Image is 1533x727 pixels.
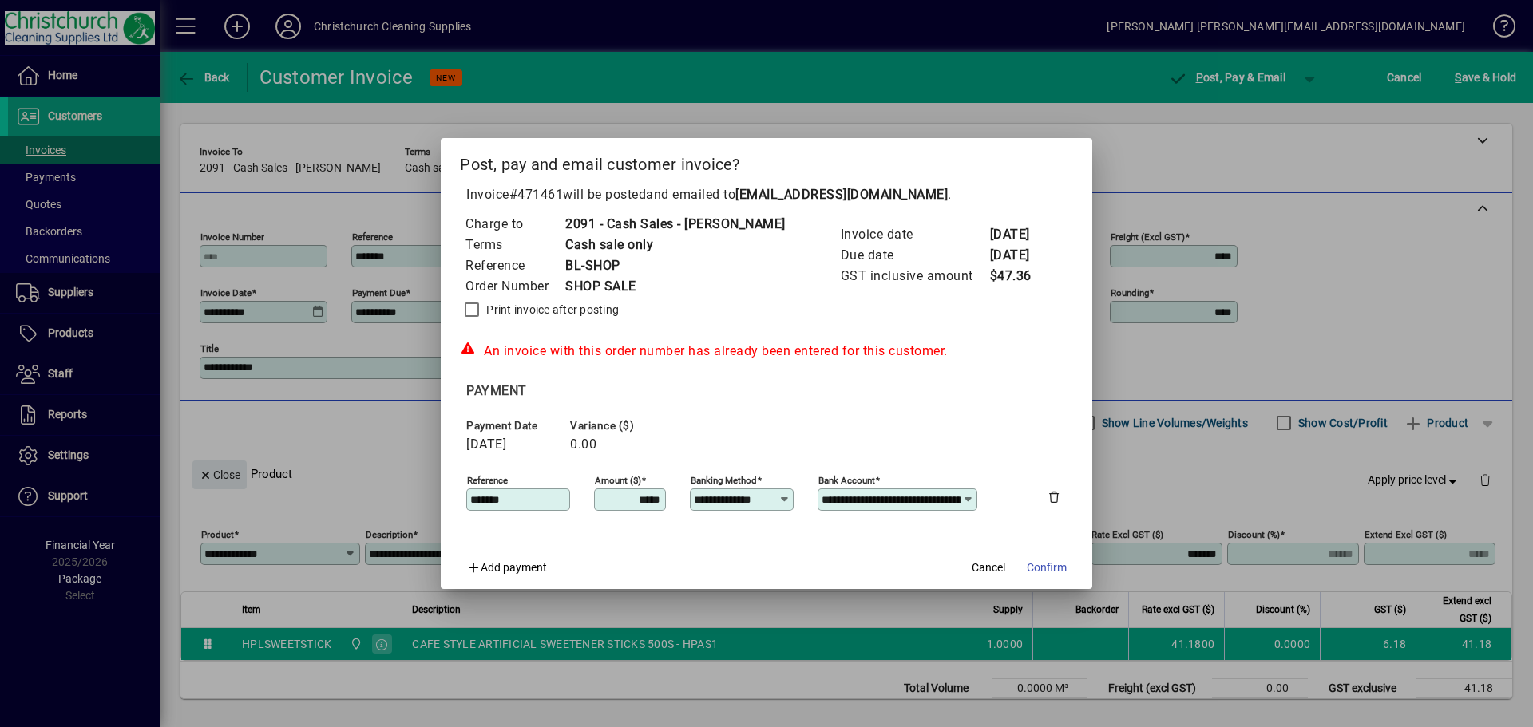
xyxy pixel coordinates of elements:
td: Reference [465,255,564,276]
td: SHOP SALE [564,276,786,297]
span: Confirm [1027,559,1067,576]
h2: Post, pay and email customer invoice? [441,138,1092,184]
td: Charge to [465,214,564,235]
td: Due date [840,245,989,266]
td: Invoice date [840,224,989,245]
div: An invoice with this order number has already been entered for this customer. [460,342,1073,361]
mat-label: Bank Account [818,474,875,485]
td: GST inclusive amount [840,266,989,286]
button: Confirm [1020,554,1073,583]
p: Invoice will be posted . [460,185,1073,204]
td: $47.36 [989,266,1053,286]
span: Cancel [972,559,1005,576]
td: BL-SHOP [564,255,786,276]
span: [DATE] [466,437,506,452]
td: Order Number [465,276,564,297]
span: Payment date [466,420,562,432]
td: Cash sale only [564,235,786,255]
span: Payment [466,383,527,398]
button: Add payment [460,554,553,583]
td: [DATE] [989,224,1053,245]
td: [DATE] [989,245,1053,266]
mat-label: Amount ($) [595,474,641,485]
b: [EMAIL_ADDRESS][DOMAIN_NAME] [735,187,948,202]
span: 0.00 [570,437,596,452]
span: #471461 [509,187,564,202]
span: and emailed to [646,187,948,202]
span: Variance ($) [570,420,666,432]
mat-label: Banking method [691,474,757,485]
button: Cancel [963,554,1014,583]
span: Add payment [481,561,547,574]
label: Print invoice after posting [483,302,619,318]
td: 2091 - Cash Sales - [PERSON_NAME] [564,214,786,235]
mat-label: Reference [467,474,508,485]
td: Terms [465,235,564,255]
